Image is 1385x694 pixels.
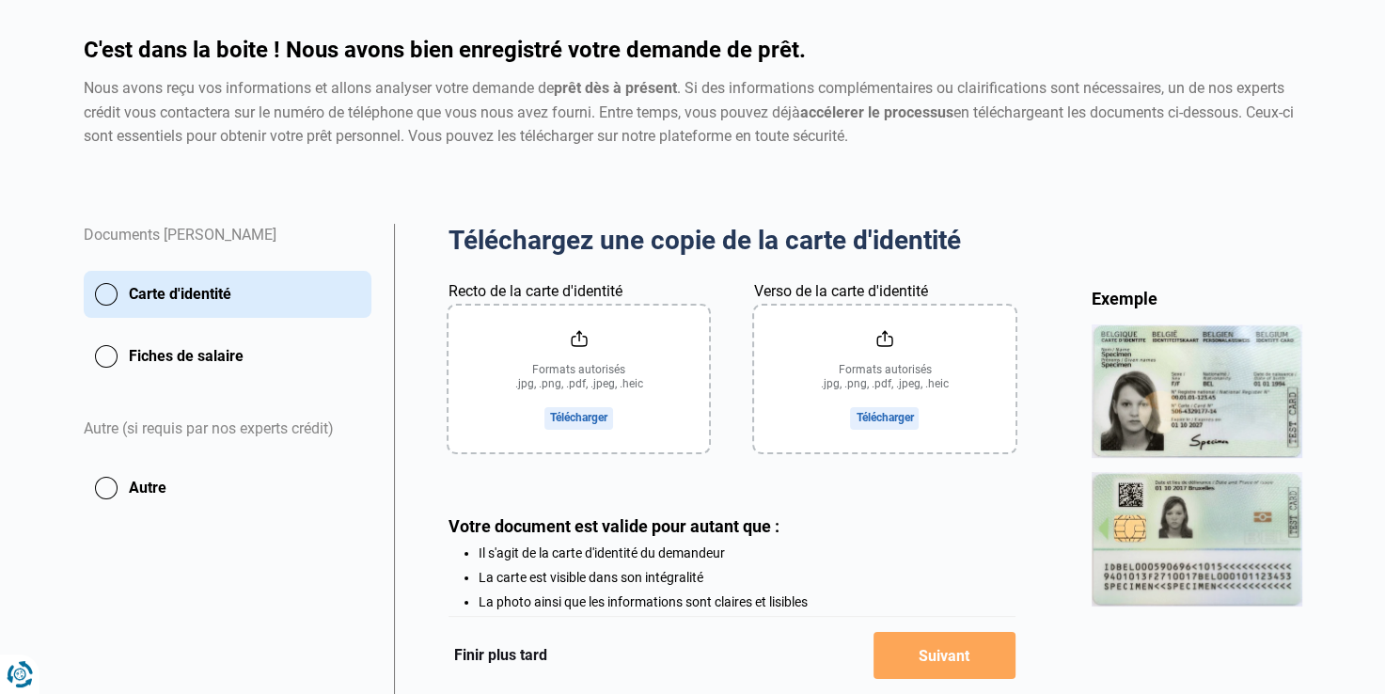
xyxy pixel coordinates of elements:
li: La carte est visible dans son intégralité [479,570,1015,585]
img: idCard [1092,324,1302,606]
button: Autre [84,465,371,512]
h1: C'est dans la boite ! Nous avons bien enregistré votre demande de prêt. [84,39,1302,61]
button: Suivant [873,632,1015,679]
div: Autre (si requis par nos experts crédit) [84,395,371,465]
label: Recto de la carte d'identité [449,280,622,303]
li: Il s'agit de la carte d'identité du demandeur [479,545,1015,560]
strong: prêt dès à présent [554,79,677,97]
button: Carte d'identité [84,271,371,318]
h2: Téléchargez une copie de la carte d'identité [449,224,1015,258]
div: Nous avons reçu vos informations et allons analyser votre demande de . Si des informations complé... [84,76,1302,149]
strong: accélerer le processus [800,103,953,121]
div: Votre document est valide pour autant que : [449,516,1015,536]
label: Verso de la carte d'identité [754,280,928,303]
div: Documents [PERSON_NAME] [84,224,371,271]
button: Finir plus tard [449,643,553,668]
div: Exemple [1092,288,1302,309]
li: La photo ainsi que les informations sont claires et lisibles [479,594,1015,609]
button: Fiches de salaire [84,333,371,380]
